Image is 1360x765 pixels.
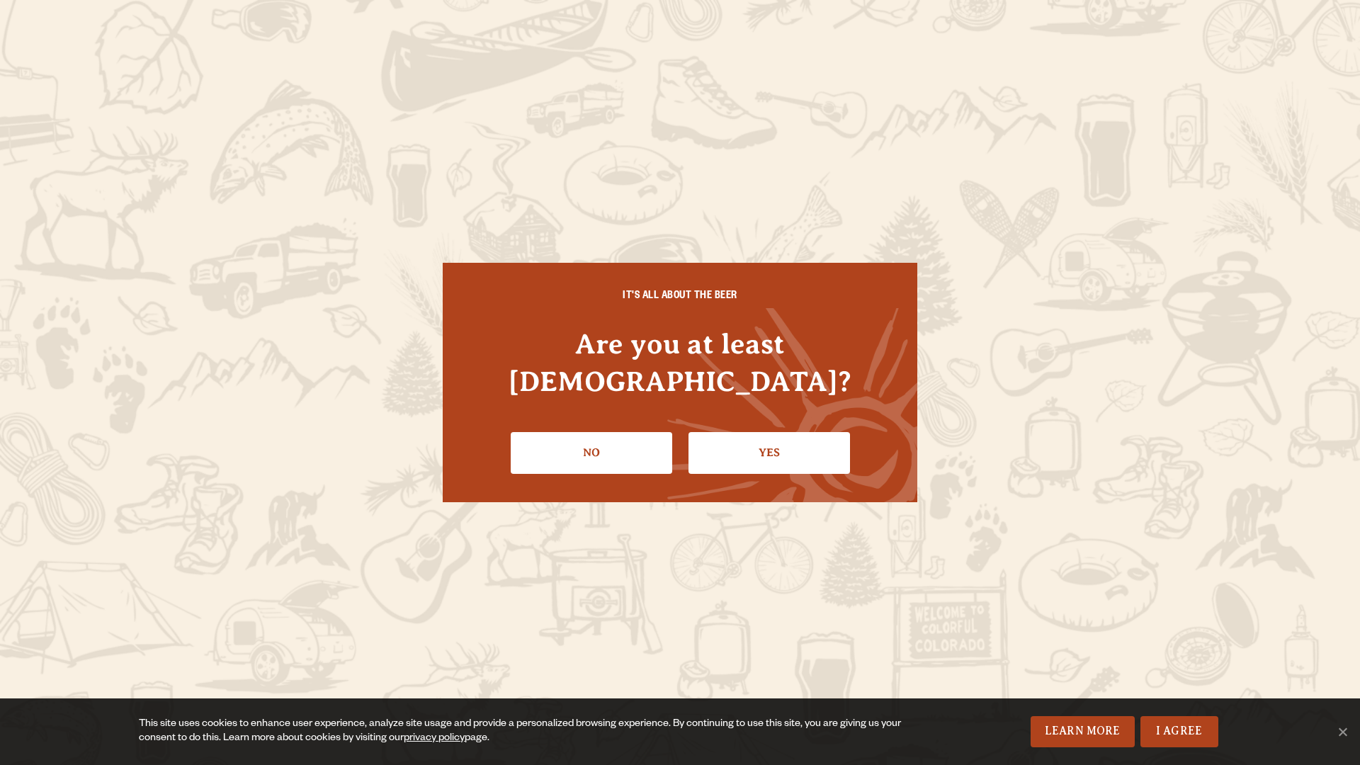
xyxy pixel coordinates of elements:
[404,733,465,744] a: privacy policy
[471,291,889,304] h6: IT'S ALL ABOUT THE BEER
[139,718,912,746] div: This site uses cookies to enhance user experience, analyze site usage and provide a personalized ...
[471,325,889,400] h4: Are you at least [DEMOGRAPHIC_DATA]?
[1140,716,1218,747] a: I Agree
[511,432,672,473] a: No
[1031,716,1135,747] a: Learn More
[688,432,850,473] a: Confirm I'm 21 or older
[1335,725,1349,739] span: No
